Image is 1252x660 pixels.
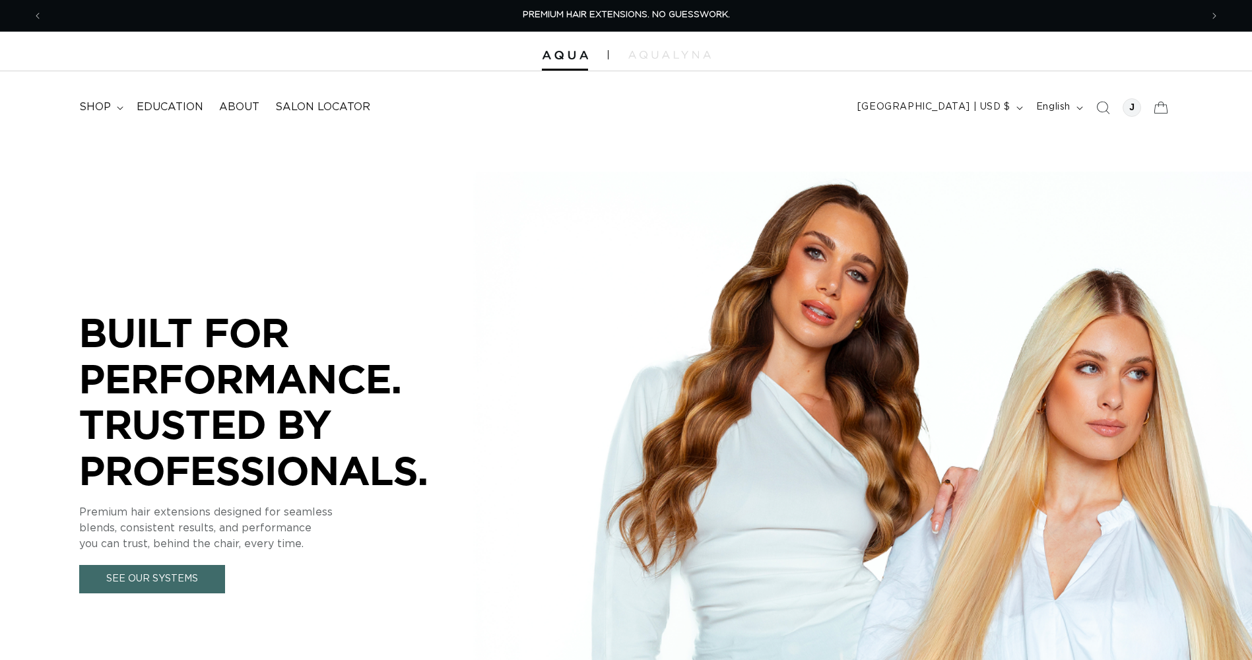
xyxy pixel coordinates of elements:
[1200,3,1229,28] button: Next announcement
[857,100,1010,114] span: [GEOGRAPHIC_DATA] | USD $
[211,92,267,122] a: About
[542,51,588,60] img: Aqua Hair Extensions
[71,92,129,122] summary: shop
[137,100,203,114] span: Education
[129,92,211,122] a: Education
[849,95,1028,120] button: [GEOGRAPHIC_DATA] | USD $
[1028,95,1088,120] button: English
[1036,100,1071,114] span: English
[267,92,378,122] a: Salon Locator
[79,100,111,114] span: shop
[628,51,711,59] img: aqualyna.com
[79,565,225,593] a: See Our Systems
[23,3,52,28] button: Previous announcement
[219,100,259,114] span: About
[79,310,475,493] p: BUILT FOR PERFORMANCE. TRUSTED BY PROFESSIONALS.
[523,11,730,19] span: PREMIUM HAIR EXTENSIONS. NO GUESSWORK.
[1088,93,1117,122] summary: Search
[79,504,475,552] p: Premium hair extensions designed for seamless blends, consistent results, and performance you can...
[275,100,370,114] span: Salon Locator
